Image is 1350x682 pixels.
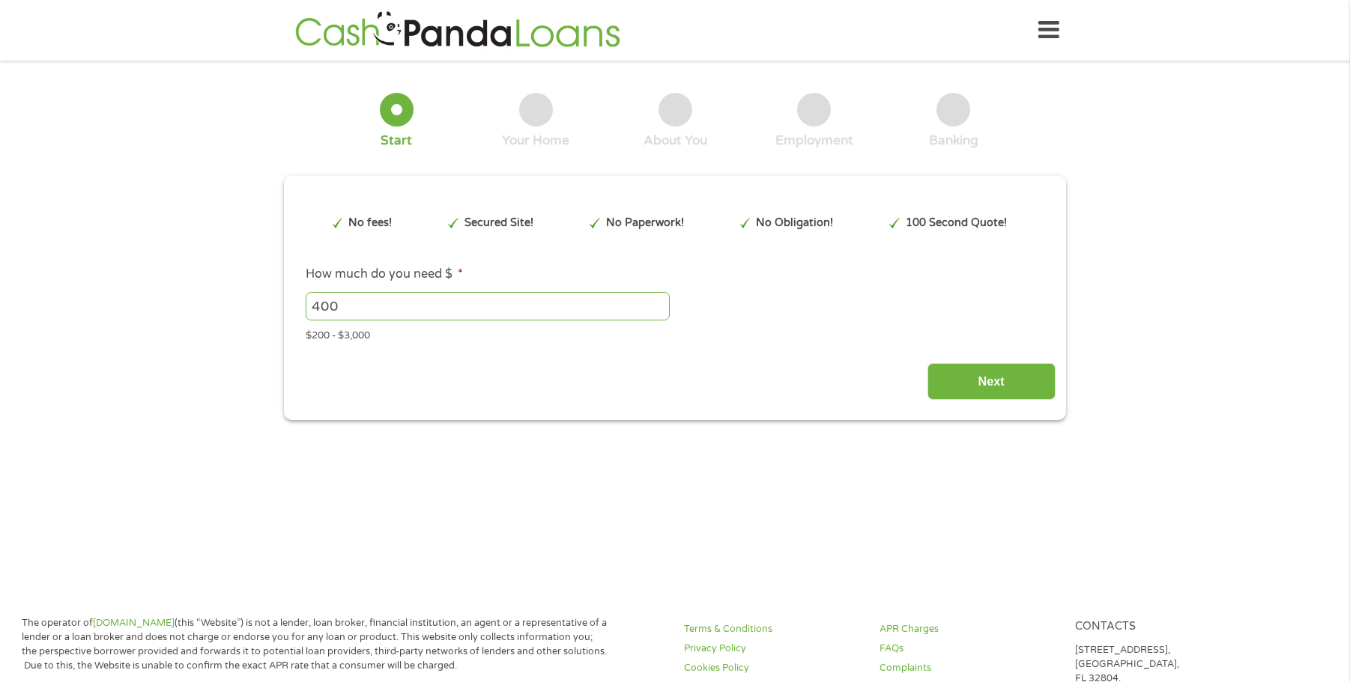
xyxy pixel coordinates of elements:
div: Employment [775,133,853,149]
label: How much do you need $ [306,267,463,282]
p: No Obligation! [756,215,833,231]
div: About You [644,133,707,149]
div: $200 - $3,000 [306,323,1044,344]
a: APR Charges [880,622,1056,636]
p: 100 Second Quote! [906,215,1007,231]
p: No fees! [348,215,392,231]
a: Cookies Policy [684,661,861,675]
p: The operator of (this “Website”) is not a lender, loan broker, financial institution, an agent or... [22,616,608,673]
div: Your Home [502,133,569,149]
a: FAQs [880,642,1056,656]
p: Secured Site! [464,215,533,231]
a: [DOMAIN_NAME] [93,617,175,629]
a: Terms & Conditions [684,622,861,636]
a: Complaints [880,661,1056,675]
input: Next [927,363,1056,400]
div: Banking [929,133,978,149]
img: GetLoanNow Logo [291,9,625,52]
p: No Paperwork! [606,215,684,231]
a: Privacy Policy [684,642,861,656]
div: Start [381,133,412,149]
h4: Contacts [1075,620,1252,634]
